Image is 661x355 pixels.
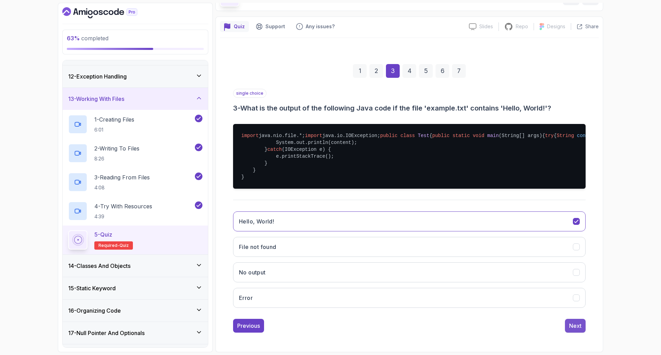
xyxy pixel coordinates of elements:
button: Support button [252,21,289,32]
h3: 15 - Static Keyword [68,284,116,292]
p: Repo [516,23,528,30]
p: 4:08 [94,184,150,191]
div: 7 [452,64,466,78]
p: Share [585,23,599,30]
span: content [577,133,597,138]
span: public [380,133,397,138]
span: import [241,133,259,138]
p: Slides [479,23,493,30]
a: Dashboard [62,7,153,18]
button: quiz button [220,21,249,32]
button: 12-Exception Handling [63,65,208,87]
button: 4-Try With Resources4:39 [68,201,202,221]
h3: No output [239,268,266,276]
h3: 13 - Working With Files [68,95,124,103]
p: 3 - Reading From Files [94,173,150,181]
div: Next [569,322,581,330]
span: class [400,133,415,138]
div: Previous [237,322,260,330]
button: 3-Reading From Files4:08 [68,173,202,192]
h3: 3 - What is the output of the following Java code if the file 'example.txt' contains 'Hello, Worl... [233,103,586,113]
p: 4:39 [94,213,152,220]
span: String [557,133,574,138]
div: 6 [436,64,449,78]
button: Previous [233,319,264,333]
p: 1 - Creating Files [94,115,134,124]
p: 8:26 [94,155,139,162]
p: 5 - Quiz [94,230,112,239]
button: Hello, World! [233,211,586,231]
h3: File not found [239,243,276,251]
span: catch [267,147,282,152]
button: 15-Static Keyword [63,277,208,299]
div: 4 [402,64,416,78]
p: Designs [547,23,565,30]
h3: 16 - Organizing Code [68,306,121,315]
button: Error [233,288,586,308]
div: 3 [386,64,400,78]
div: 5 [419,64,433,78]
button: 5-QuizRequired-quiz [68,230,202,250]
span: 63 % [67,35,80,42]
button: 1-Creating Files6:01 [68,115,202,134]
p: single choice [233,89,266,98]
button: Share [571,23,599,30]
span: void [473,133,484,138]
p: 2 - Writing To Files [94,144,139,153]
span: quiz [119,243,129,248]
h3: Error [239,294,253,302]
span: completed [67,35,108,42]
button: Feedback button [292,21,339,32]
span: (String[] args) [499,133,542,138]
button: 17-Null Pointer And Optionals [63,322,208,344]
span: Test [418,133,430,138]
p: 4 - Try With Resources [94,202,152,210]
span: static [452,133,470,138]
span: try [545,133,554,138]
p: Quiz [234,23,245,30]
button: No output [233,262,586,282]
h3: 17 - Null Pointer And Optionals [68,329,145,337]
h3: Hello, World! [239,217,274,226]
p: Support [265,23,285,30]
p: 6:01 [94,126,134,133]
span: public [432,133,450,138]
span: import [305,133,322,138]
div: 1 [353,64,367,78]
div: 2 [369,64,383,78]
button: File not found [233,237,586,257]
button: Next [565,319,586,333]
h3: 12 - Exception Handling [68,72,127,81]
button: 2-Writing To Files8:26 [68,144,202,163]
span: main [487,133,499,138]
button: 14-Classes And Objects [63,255,208,277]
p: Any issues? [306,23,335,30]
h3: 14 - Classes And Objects [68,262,130,270]
pre: java.nio.file.*; java.io.IOException; { { { Files.readString(Path.of( )); System.out.println(cont... [233,124,586,189]
span: Required- [98,243,119,248]
button: 13-Working With Files [63,88,208,110]
button: 16-Organizing Code [63,300,208,322]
